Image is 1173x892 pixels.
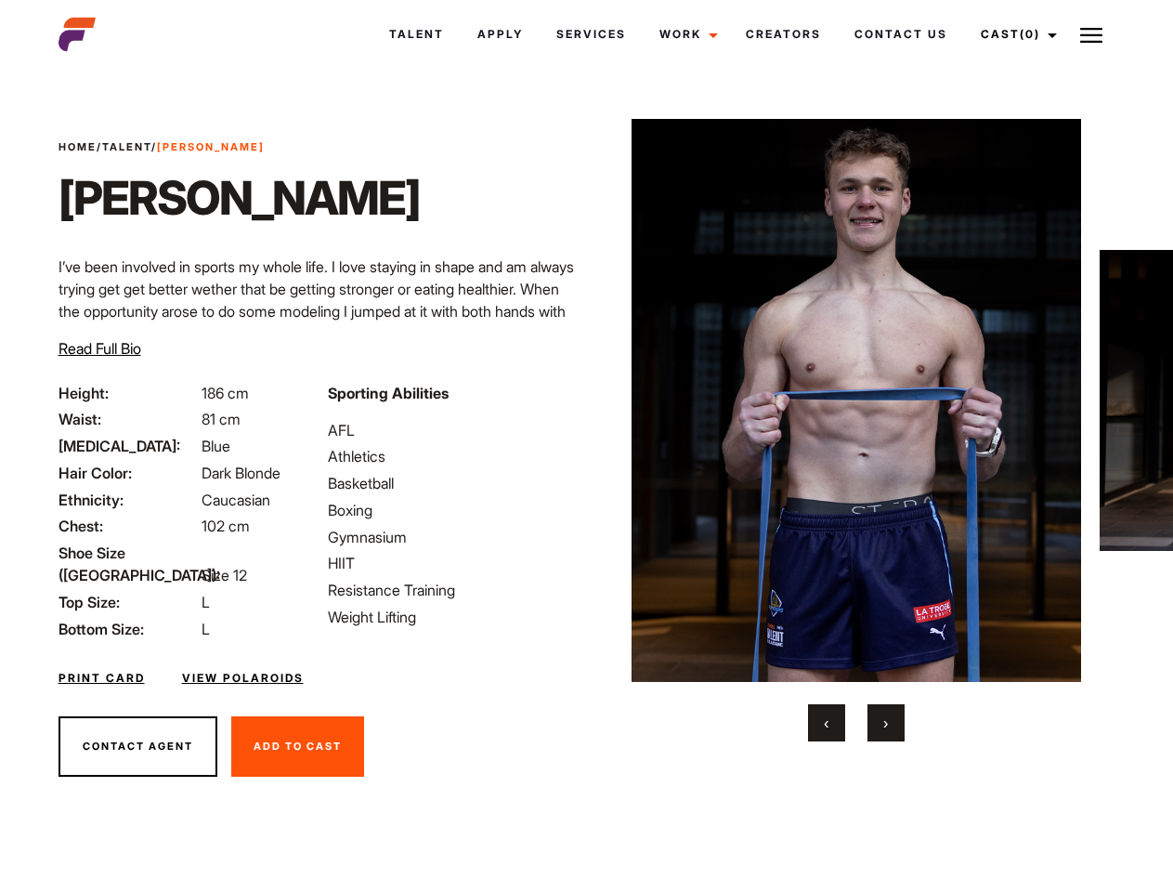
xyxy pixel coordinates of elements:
[824,714,828,732] span: Previous
[372,9,461,59] a: Talent
[59,170,420,226] h1: [PERSON_NAME]
[964,9,1068,59] a: Cast(0)
[59,435,198,457] span: [MEDICAL_DATA]:
[328,526,575,548] li: Gymnasium
[1080,24,1102,46] img: Burger icon
[328,499,575,521] li: Boxing
[59,408,198,430] span: Waist:
[59,618,198,640] span: Bottom Size:
[328,384,449,402] strong: Sporting Abilities
[182,670,304,687] a: View Polaroids
[328,472,575,494] li: Basketball
[328,552,575,574] li: HIIT
[231,716,364,778] button: Add To Cast
[59,462,198,484] span: Hair Color:
[157,140,265,153] strong: [PERSON_NAME]
[328,606,575,628] li: Weight Lifting
[202,384,249,402] span: 186 cm
[1020,27,1040,41] span: (0)
[59,382,198,404] span: Height:
[202,437,230,455] span: Blue
[59,591,198,613] span: Top Size:
[59,139,265,155] span: / /
[202,566,247,584] span: Size 12
[59,337,141,360] button: Read Full Bio
[102,140,151,153] a: Talent
[202,410,241,428] span: 81 cm
[59,542,198,586] span: Shoe Size ([GEOGRAPHIC_DATA]):
[59,489,198,511] span: Ethnicity:
[883,714,888,732] span: Next
[59,670,145,687] a: Print Card
[59,16,96,53] img: cropped-aefm-brand-fav-22-square.png
[729,9,838,59] a: Creators
[328,579,575,601] li: Resistance Training
[838,9,964,59] a: Contact Us
[643,9,729,59] a: Work
[202,464,280,482] span: Dark Blonde
[59,515,198,537] span: Chest:
[461,9,540,59] a: Apply
[328,419,575,441] li: AFL
[202,620,210,638] span: L
[59,716,217,778] button: Contact Agent
[202,491,270,509] span: Caucasian
[202,517,250,535] span: 102 cm
[254,740,342,753] span: Add To Cast
[59,339,141,358] span: Read Full Bio
[328,445,575,467] li: Athletics
[540,9,643,59] a: Services
[59,256,576,412] p: I’ve been involved in sports my whole life. I love staying in shape and am always trying get get ...
[202,593,210,611] span: L
[59,140,97,153] a: Home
